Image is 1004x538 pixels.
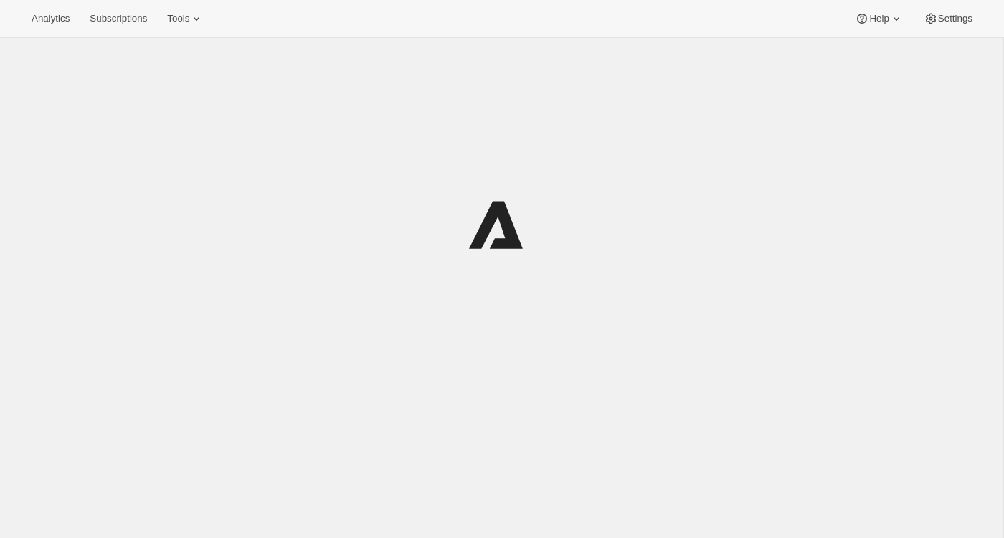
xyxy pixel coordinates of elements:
[938,13,972,24] span: Settings
[167,13,189,24] span: Tools
[158,9,212,29] button: Tools
[23,9,78,29] button: Analytics
[81,9,156,29] button: Subscriptions
[32,13,70,24] span: Analytics
[915,9,981,29] button: Settings
[846,9,911,29] button: Help
[869,13,889,24] span: Help
[90,13,147,24] span: Subscriptions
